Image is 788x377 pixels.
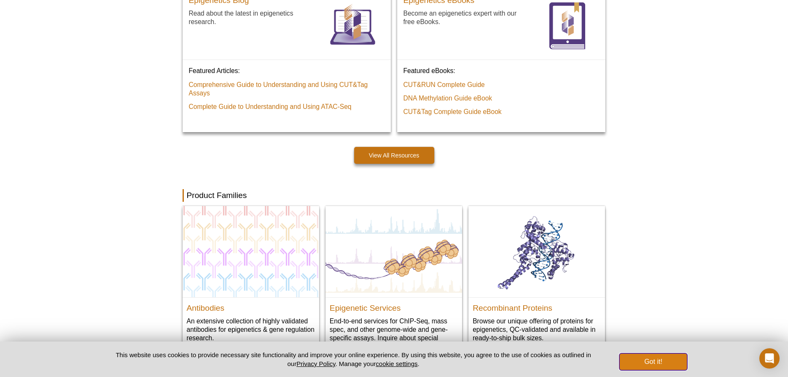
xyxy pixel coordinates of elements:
[189,66,385,75] p: Featured Articles:
[619,353,687,370] button: Got it!
[403,9,530,26] p: Become an epigenetics expert with our free eBooks.
[189,103,352,111] a: Complete Guide to Understanding and Using ATAC‑Seq
[189,9,315,26] p: Read about the latest in epigenetics research.
[330,300,458,312] h2: Epigenetic Services
[403,94,492,103] a: DNA Methylation Guide eBook
[187,300,315,312] h2: Antibodies
[403,81,485,89] a: CUT&RUN Complete Guide
[183,189,606,202] h2: Product Families
[473,317,601,342] p: Browse our unique offering of proteins for epigenetics, QC-validated and available in ready-to-sh...
[183,206,319,297] img: Antibodies for Epigenetics
[187,317,315,342] p: An extensive collection of highly validated antibodies for epigenetics & gene regulation research.
[325,206,462,359] a: Custom Services Epigenetic Services End-to-end services for ChIP‑Seq, mass spec, and other genome...
[468,206,605,351] a: Recombinant Proteins Recombinant Proteins Browse our unique offering of proteins for epigenetics,...
[354,147,434,164] a: View All Resources
[403,108,502,116] a: CUT&Tag Complete Guide eBook
[325,206,462,297] img: Custom Services
[101,350,606,368] p: This website uses cookies to provide necessary site functionality and improve your online experie...
[468,206,605,297] img: Recombinant Proteins
[376,360,417,367] button: cookie settings
[473,300,601,312] h2: Recombinant Proteins
[759,348,780,369] div: Open Intercom Messenger
[296,360,335,367] a: Privacy Policy
[330,317,458,351] p: End-to-end services for ChIP‑Seq, mass spec, and other genome-wide and gene-specific assays. Inqu...
[189,81,375,98] a: Comprehensive Guide to Understanding and Using CUT&Tag Assays
[183,206,319,351] a: Antibodies for Epigenetics Antibodies An extensive collection of highly validated antibodies for ...
[403,66,599,75] p: Featured eBooks:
